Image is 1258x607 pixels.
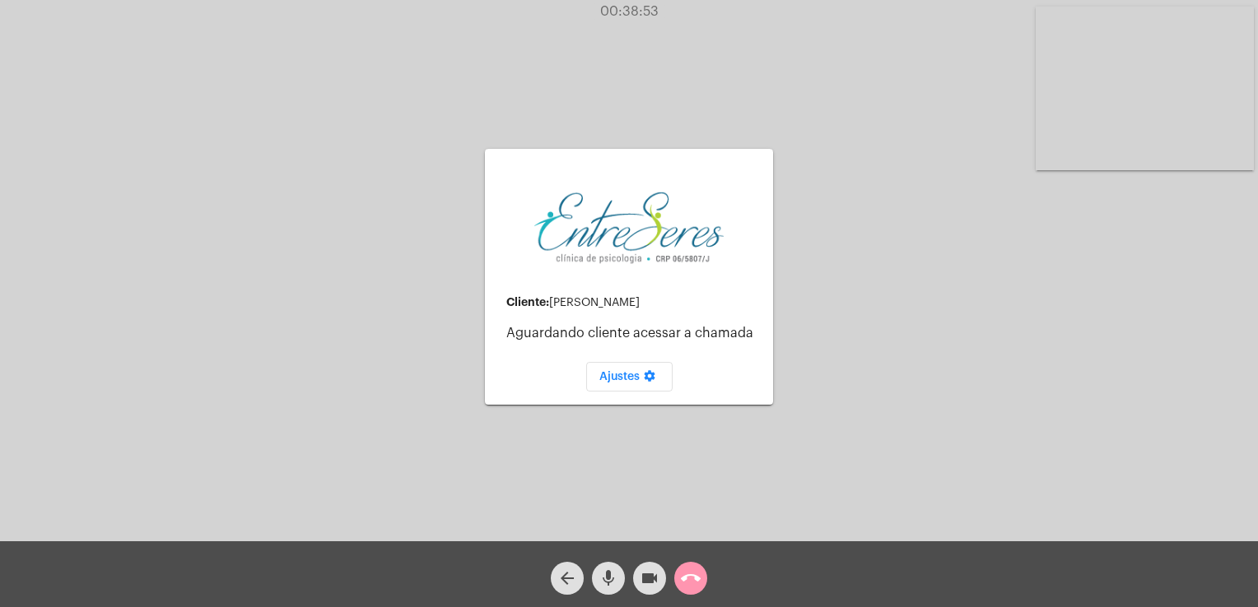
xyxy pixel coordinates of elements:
span: 00:38:53 [600,5,659,18]
mat-icon: call_end [681,568,701,588]
img: aa27006a-a7e4-c883-abf8-315c10fe6841.png [534,190,724,265]
p: Aguardando cliente acessar a chamada [506,326,760,341]
span: Ajustes [599,371,659,382]
mat-icon: videocam [640,568,659,588]
mat-icon: arrow_back [557,568,577,588]
mat-icon: settings [640,369,659,389]
strong: Cliente: [506,296,549,308]
button: Ajustes [586,362,673,392]
div: [PERSON_NAME] [506,296,760,309]
mat-icon: mic [599,568,618,588]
